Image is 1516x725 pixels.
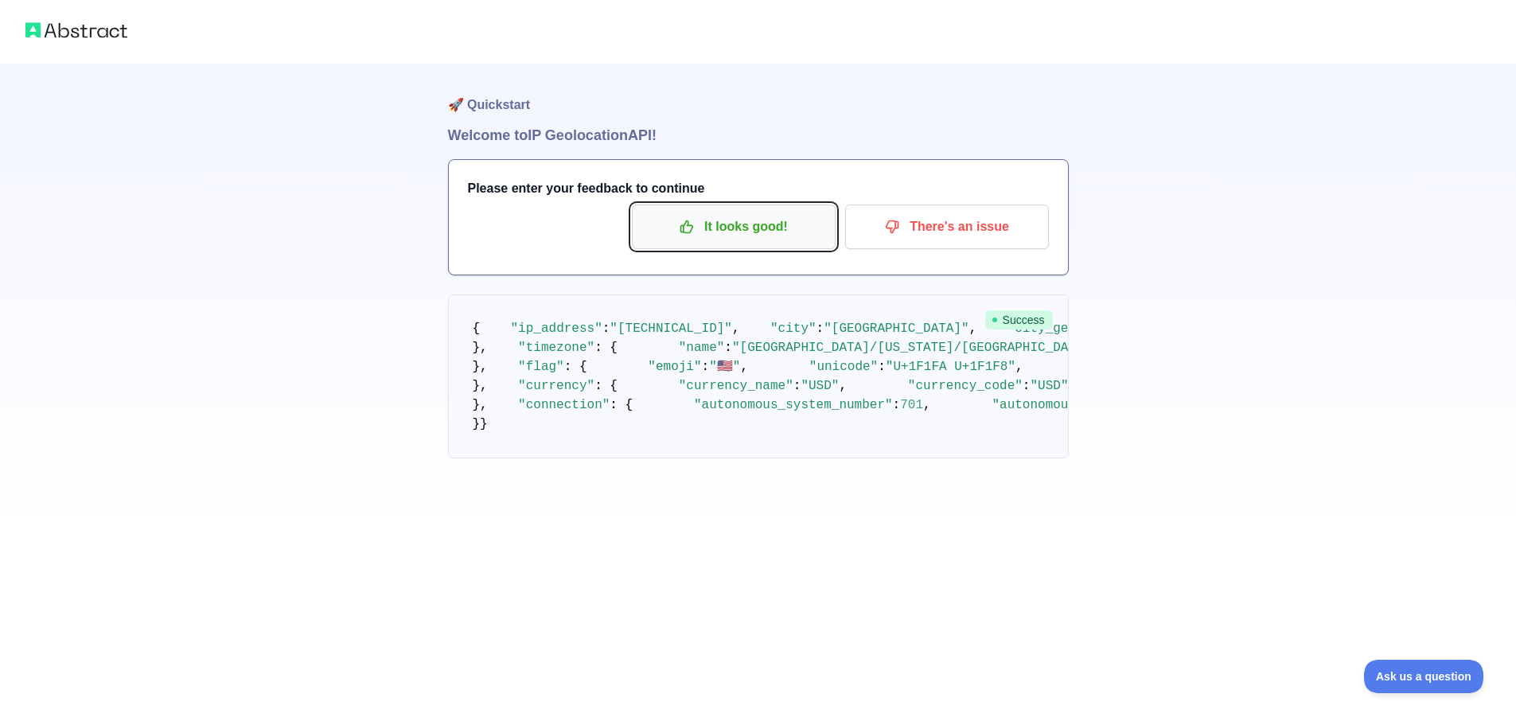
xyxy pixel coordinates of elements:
[709,360,740,374] span: "🇺🇸"
[845,205,1049,249] button: There's an issue
[900,398,923,412] span: 701
[468,179,1049,198] h3: Please enter your feedback to continue
[893,398,901,412] span: :
[985,310,1053,329] span: Success
[923,398,931,412] span: ,
[770,322,816,336] span: "city"
[648,360,701,374] span: "emoji"
[564,360,587,374] span: : {
[886,360,1015,374] span: "U+1F1FA U+1F1F8"
[632,205,836,249] button: It looks good!
[908,379,1023,393] span: "currency_code"
[1015,360,1023,374] span: ,
[518,341,594,355] span: "timezone"
[801,379,839,393] span: "USD"
[857,213,1037,240] p: There's an issue
[732,341,1099,355] span: "[GEOGRAPHIC_DATA]/[US_STATE]/[GEOGRAPHIC_DATA]"
[644,213,824,240] p: It looks good!
[1364,660,1484,693] iframe: Toggle Customer Support
[702,360,710,374] span: :
[448,64,1069,124] h1: 🚀 Quickstart
[610,322,732,336] span: "[TECHNICAL_ID]"
[25,19,127,41] img: Abstract logo
[793,379,801,393] span: :
[602,322,610,336] span: :
[694,398,893,412] span: "autonomous_system_number"
[816,322,824,336] span: :
[839,379,847,393] span: ,
[992,398,1236,412] span: "autonomous_system_organization"
[679,379,793,393] span: "currency_name"
[878,360,886,374] span: :
[679,341,725,355] span: "name"
[594,341,618,355] span: : {
[809,360,878,374] span: "unicode"
[824,322,968,336] span: "[GEOGRAPHIC_DATA]"
[448,124,1069,146] h1: Welcome to IP Geolocation API!
[473,322,481,336] span: {
[1023,379,1031,393] span: :
[732,322,740,336] span: ,
[740,360,748,374] span: ,
[724,341,732,355] span: :
[518,360,564,374] span: "flag"
[518,379,594,393] span: "currency"
[969,322,977,336] span: ,
[594,379,618,393] span: : {
[518,398,610,412] span: "connection"
[511,322,602,336] span: "ip_address"
[610,398,633,412] span: : {
[1030,379,1068,393] span: "USD"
